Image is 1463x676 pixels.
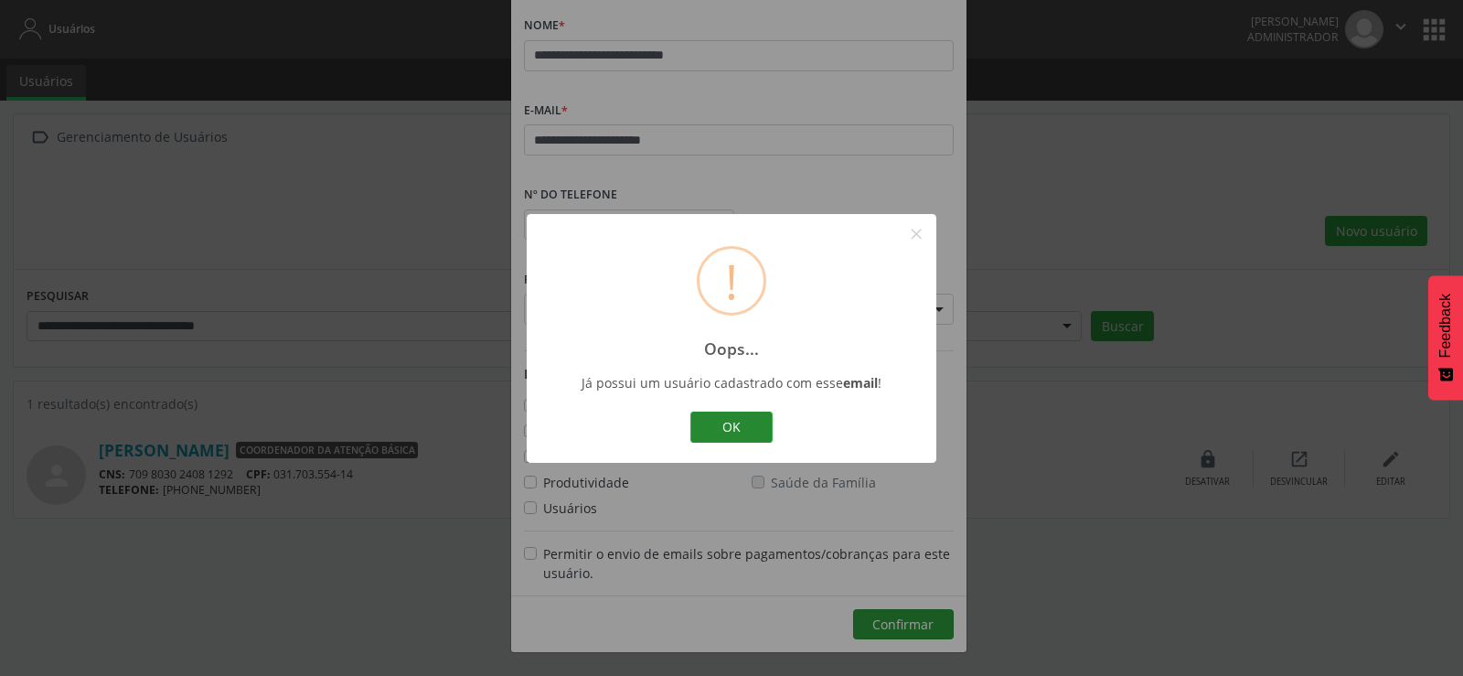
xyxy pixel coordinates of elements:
[690,412,773,443] button: OK
[563,374,900,392] div: Já possui um usuário cadastrado com esse !
[725,249,738,313] div: !
[843,374,878,392] b: email
[704,339,759,359] h2: Oops...
[901,219,932,250] button: Close this dialog
[1428,275,1463,400] button: Feedback - Mostrar pesquisa
[1437,294,1454,358] span: Feedback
